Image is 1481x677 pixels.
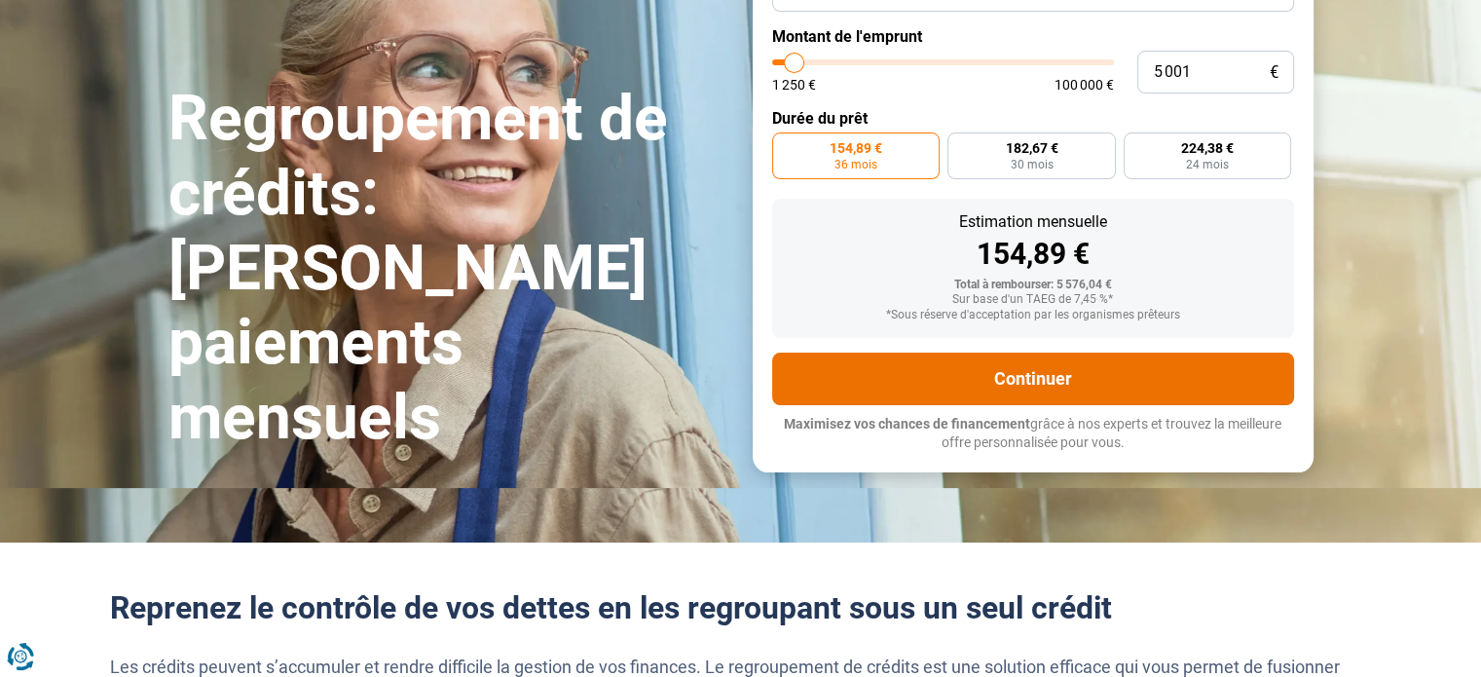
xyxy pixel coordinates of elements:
[168,82,729,456] h1: Regroupement de crédits: [PERSON_NAME] paiements mensuels
[830,141,882,155] span: 154,89 €
[1010,159,1053,170] span: 30 mois
[772,353,1294,405] button: Continuer
[788,309,1278,322] div: *Sous réserve d'acceptation par les organismes prêteurs
[772,27,1294,46] label: Montant de l'emprunt
[110,589,1372,626] h2: Reprenez le contrôle de vos dettes en les regroupant sous un seul crédit
[1270,64,1278,81] span: €
[772,78,816,92] span: 1 250 €
[1005,141,1057,155] span: 182,67 €
[772,109,1294,128] label: Durée du prêt
[772,415,1294,453] p: grâce à nos experts et trouvez la meilleure offre personnalisée pour vous.
[788,240,1278,269] div: 154,89 €
[1055,78,1114,92] span: 100 000 €
[1186,159,1229,170] span: 24 mois
[788,214,1278,230] div: Estimation mensuelle
[834,159,877,170] span: 36 mois
[784,416,1030,432] span: Maximisez vos chances de financement
[788,293,1278,307] div: Sur base d'un TAEG de 7,45 %*
[788,279,1278,292] div: Total à rembourser: 5 576,04 €
[1181,141,1234,155] span: 224,38 €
